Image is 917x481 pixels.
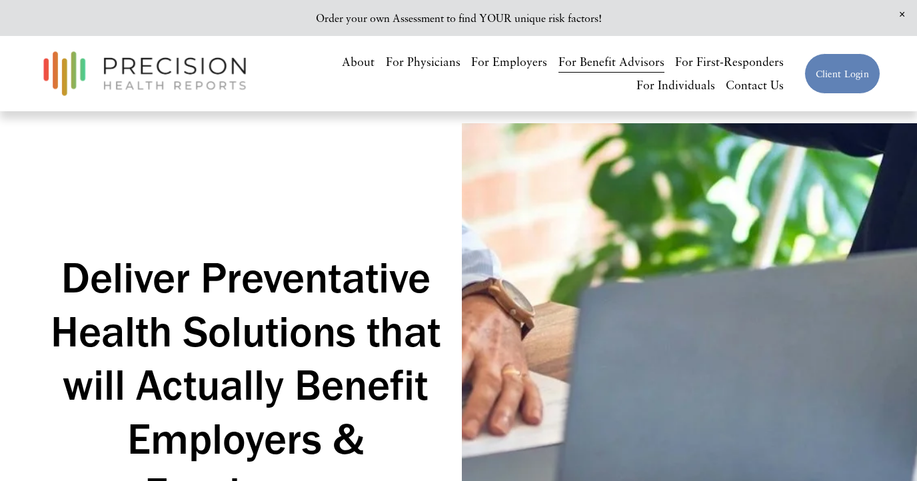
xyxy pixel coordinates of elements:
[726,74,784,97] a: Contact Us
[636,74,715,97] a: For Individuals
[37,45,253,102] img: Precision Health Reports
[471,50,547,73] a: For Employers
[558,50,664,73] a: For Benefit Advisors
[386,50,460,73] a: For Physicians
[342,50,375,73] a: About
[675,50,784,73] a: For First-Responders
[804,53,880,94] a: Client Login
